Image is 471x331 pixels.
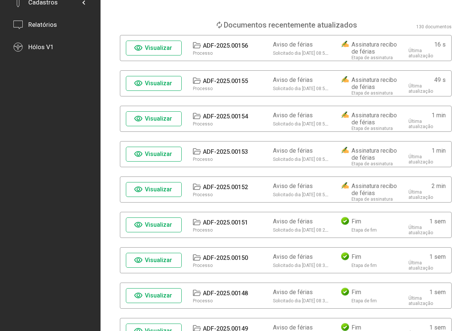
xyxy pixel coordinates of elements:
div: Processo [193,86,213,91]
mat-icon: visibility [134,114,143,123]
div: Assinatura recibo de férias [351,76,397,90]
div: Fim [351,218,361,225]
mat-icon: visibility [134,291,143,300]
div: Aviso de férias [273,147,313,154]
span: Visualizar [145,115,172,122]
mat-icon: folder_open [192,147,201,156]
span: Visualizar [145,257,172,264]
div: Aviso de férias [273,41,313,48]
span: Visualizar [145,44,172,51]
div: Etapa de fim [351,298,377,303]
div: Processo [193,192,213,197]
mat-icon: folder_open [192,253,201,262]
div: Etapa de assinatura [351,90,393,96]
div: Etapa de fim [351,227,377,233]
mat-icon: folder_open [192,218,201,227]
span: Visualizar [145,292,172,299]
div: Última atualização [408,190,446,200]
div: Etapa de assinatura [351,161,393,166]
div: ADF-2025.00154 [203,113,248,120]
button: Visualizar [126,76,182,91]
div: 2 min [432,182,446,190]
div: Aviso de férias [273,324,313,331]
div: Aviso de férias [273,76,313,83]
div: Assinatura recibo de férias [351,147,397,161]
mat-icon: folder_open [192,112,201,121]
div: Assinatura recibo de férias [351,41,397,55]
div: Fim [351,324,361,331]
div: Última atualização [408,260,446,271]
mat-icon: folder_open [192,182,201,191]
div: ADF-2025.00156 [203,42,248,49]
mat-icon: visibility [134,44,143,52]
div: Processo [193,298,213,303]
div: Aviso de férias [273,112,313,119]
span: Visualizar [145,221,172,228]
div: 1 sem [429,324,446,331]
button: Visualizar [126,41,182,55]
div: ADF-2025.00150 [203,254,248,261]
button: Visualizar [126,253,182,268]
mat-icon: visibility [134,185,143,194]
button: Visualizar [126,147,182,162]
div: Aviso de férias [273,182,313,190]
mat-icon: folder_open [192,76,201,85]
div: Assinatura recibo de férias [351,112,397,126]
div: 1 sem [429,253,446,260]
mat-icon: folder_open [192,41,201,50]
div: Processo [193,263,213,268]
div: Última atualização [408,48,446,58]
div: Processo [193,227,213,233]
span: Visualizar [145,80,172,87]
div: Etapa de assinatura [351,55,393,60]
div: Fim [351,253,361,260]
mat-icon: visibility [134,220,143,229]
div: ADF-2025.00153 [203,148,248,155]
span: Visualizar [145,150,172,157]
button: Visualizar [126,217,182,232]
mat-icon: loop [215,20,224,29]
div: Última atualização [408,296,446,306]
div: 49 s [434,76,446,83]
div: Etapa de assinatura [351,126,393,131]
button: Visualizar [126,288,182,303]
div: Relatórios [28,21,57,28]
div: Aviso de férias [273,289,313,296]
div: 1 min [432,147,446,154]
div: ADF-2025.00152 [203,184,248,191]
div: Processo [193,157,213,162]
div: Etapa de assinatura [351,197,393,202]
div: Documentos recentemente atualizados [224,20,357,29]
div: 1 sem [429,289,446,296]
div: ADF-2025.00155 [203,77,248,85]
div: 1 sem [429,218,446,225]
div: Etapa de fim [351,263,377,268]
div: ADF-2025.00148 [203,290,248,297]
div: Fim [351,289,361,296]
div: ADF-2025.00151 [203,219,248,226]
div: Última atualização [408,154,446,165]
span: Visualizar [145,186,172,193]
div: Hólos V1 [28,43,54,51]
div: Processo [193,51,213,56]
div: 16 s [434,41,446,48]
div: Aviso de férias [273,253,313,260]
mat-icon: visibility [134,79,143,88]
div: Aviso de férias [273,218,313,225]
div: Última atualização [408,119,446,129]
mat-icon: visibility [134,150,143,159]
div: Última atualização [408,225,446,235]
button: Visualizar [126,111,182,126]
button: Visualizar [126,182,182,197]
mat-icon: folder_open [192,289,201,297]
div: Assinatura recibo de férias [351,182,397,197]
div: Última atualização [408,83,446,94]
mat-icon: visibility [134,256,143,265]
div: 1 min [432,112,446,119]
div: Processo [193,121,213,127]
div: 130 documentos [416,24,452,29]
